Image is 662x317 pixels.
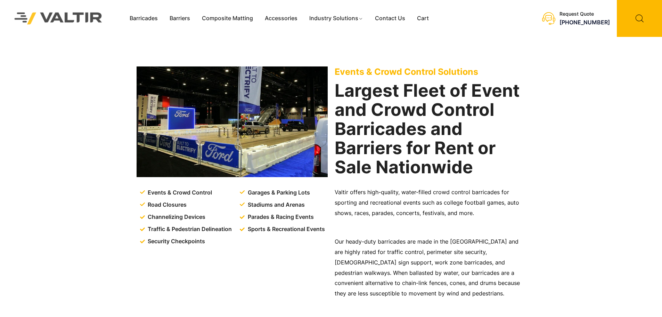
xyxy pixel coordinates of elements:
[5,3,112,33] img: Valtir Rentals
[369,13,411,24] a: Contact Us
[559,19,610,26] a: [PHONE_NUMBER]
[335,66,526,77] p: Events & Crowd Control Solutions
[246,224,325,235] span: Sports & Recreational Events
[335,81,526,177] h2: Largest Fleet of Event and Crowd Control Barricades and Barriers for Rent or Sale Nationwide
[146,188,212,198] span: Events & Crowd Control
[259,13,303,24] a: Accessories
[196,13,259,24] a: Composite Matting
[246,188,310,198] span: Garages & Parking Lots
[146,236,205,247] span: Security Checkpoints
[303,13,369,24] a: Industry Solutions
[411,13,435,24] a: Cart
[335,237,526,299] p: Our heady-duty barricades are made in the [GEOGRAPHIC_DATA] and are highly rated for traffic cont...
[146,224,232,235] span: Traffic & Pedestrian Delineation
[335,187,526,219] p: Valtir offers high-quality, water-filled crowd control barricades for sporting and recreational e...
[246,212,314,222] span: Parades & Racing Events
[124,13,164,24] a: Barricades
[146,200,187,210] span: Road Closures
[246,200,305,210] span: Stadiums and Arenas
[559,11,610,17] div: Request Quote
[164,13,196,24] a: Barriers
[146,212,205,222] span: Channelizing Devices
